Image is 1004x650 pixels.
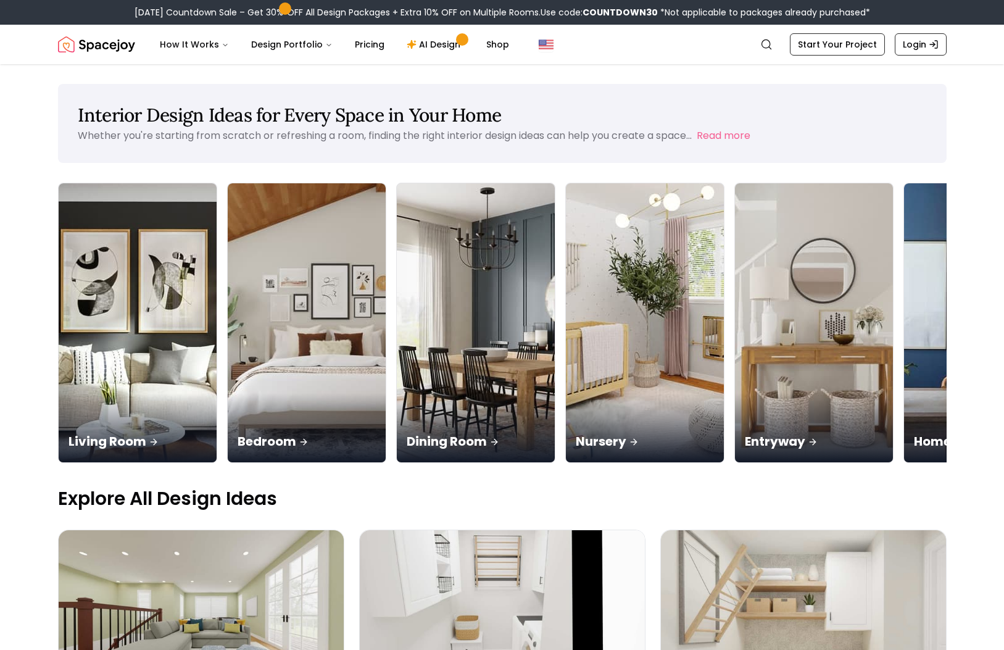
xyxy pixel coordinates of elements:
div: [DATE] Countdown Sale – Get 30% OFF All Design Packages + Extra 10% OFF on Multiple Rooms. [135,6,870,19]
img: Bedroom [228,183,386,462]
img: Living Room [59,183,217,462]
p: Dining Room [407,433,545,450]
p: Nursery [576,433,714,450]
a: AI Design [397,32,474,57]
button: Design Portfolio [241,32,342,57]
h1: Interior Design Ideas for Every Space in Your Home [78,104,927,126]
span: Use code: [541,6,658,19]
button: Read more [697,128,750,143]
a: Login [895,33,947,56]
a: NurseryNursery [565,183,724,463]
span: *Not applicable to packages already purchased* [658,6,870,19]
a: Pricing [345,32,394,57]
p: Living Room [68,433,207,450]
a: Shop [476,32,519,57]
p: Explore All Design Ideas [58,488,947,510]
nav: Global [58,25,947,64]
img: United States [539,37,554,52]
img: Entryway [735,183,893,462]
nav: Main [150,32,519,57]
a: BedroomBedroom [227,183,386,463]
a: EntrywayEntryway [734,183,894,463]
img: Nursery [566,183,724,462]
p: Entryway [745,433,883,450]
img: Spacejoy Logo [58,32,135,57]
button: How It Works [150,32,239,57]
p: Whether you're starting from scratch or refreshing a room, finding the right interior design idea... [78,128,692,143]
img: Dining Room [397,183,555,462]
a: Living RoomLiving Room [58,183,217,463]
p: Bedroom [238,433,376,450]
a: Start Your Project [790,33,885,56]
a: Spacejoy [58,32,135,57]
a: Dining RoomDining Room [396,183,555,463]
b: COUNTDOWN30 [583,6,658,19]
